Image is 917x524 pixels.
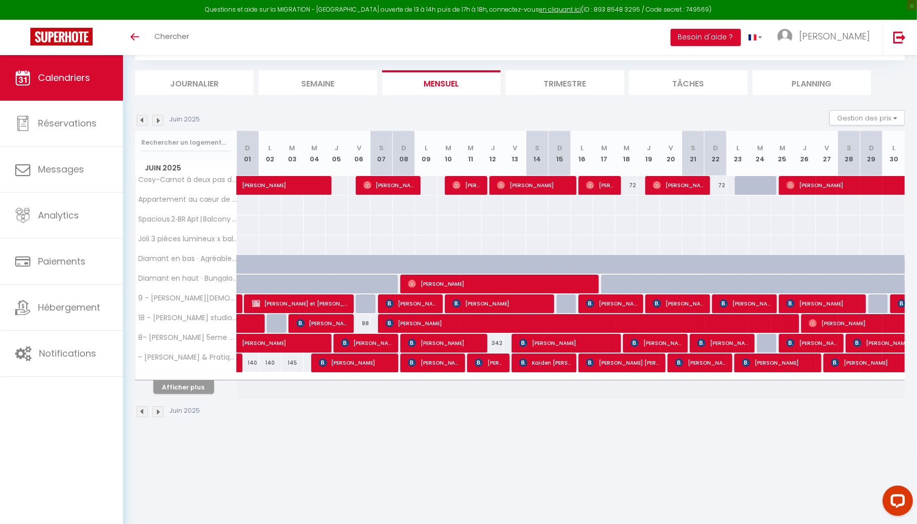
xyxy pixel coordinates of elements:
[631,333,683,353] span: [PERSON_NAME]
[408,274,594,293] span: [PERSON_NAME]
[259,131,281,176] th: 02
[30,28,93,46] img: Super Booking
[475,353,505,372] span: [PERSON_NAME]
[147,20,197,55] a: Chercher
[638,131,660,176] th: 19
[697,333,749,353] span: [PERSON_NAME]
[252,294,349,313] span: [PERSON_NAME] et [PERSON_NAME]
[153,380,214,394] button: Afficher plus
[38,117,97,129] span: Réservations
[137,334,238,341] span: 8- [PERSON_NAME] 5eme arr · Charmant appartement à côté de [GEOGRAPHIC_DATA]
[137,255,238,263] span: Diamant en bas · Agréable bungalow à 5" de la plage
[504,131,526,176] th: 13
[137,176,238,184] span: Cosy-Carnot à deux pas de [GEOGRAPHIC_DATA]
[742,353,816,372] span: [PERSON_NAME]
[513,143,517,153] abbr: V
[497,176,571,195] span: [PERSON_NAME]
[647,143,651,153] abbr: J
[799,30,870,42] span: [PERSON_NAME]
[491,143,495,153] abbr: J
[245,143,251,153] abbr: D
[38,163,84,176] span: Messages
[883,131,905,176] th: 30
[136,161,236,176] span: Juin 2025
[682,131,704,176] th: 21
[770,20,883,55] a: ... [PERSON_NAME]
[259,70,377,95] li: Semaine
[847,143,851,153] abbr: S
[341,333,393,353] span: [PERSON_NAME]
[786,294,861,313] span: [PERSON_NAME]
[892,143,895,153] abbr: L
[675,353,727,372] span: [PERSON_NAME]
[437,131,460,176] th: 10
[137,275,238,282] span: Diamant en haut · Bungalow Mangifera
[425,143,428,153] abbr: L
[482,334,504,353] div: 342
[38,209,79,222] span: Analytics
[137,294,238,302] span: 9 - [PERSON_NAME][DEMOGRAPHIC_DATA] [STREET_ADDRESS] · Charmant souplex à [GEOGRAPHIC_DATA]
[401,143,406,153] abbr: D
[237,334,259,353] a: [PERSON_NAME]
[38,255,86,268] span: Paiements
[629,70,747,95] li: Tâches
[786,333,839,353] span: [PERSON_NAME]
[363,176,415,195] span: [PERSON_NAME]
[408,333,482,353] span: [PERSON_NAME]
[691,143,695,153] abbr: S
[829,110,905,125] button: Gestion des prix
[460,131,482,176] th: 11
[137,196,238,203] span: Appartement au cœur de [GEOGRAPHIC_DATA]
[869,143,874,153] abbr: D
[549,131,571,176] th: 15
[170,406,200,416] p: Juin 2025
[382,70,501,95] li: Mensuel
[393,131,415,176] th: 08
[757,143,763,153] abbr: M
[720,294,772,313] span: [PERSON_NAME] [PERSON_NAME]
[660,131,682,176] th: 20
[571,131,593,176] th: 16
[370,131,393,176] th: 07
[137,314,238,322] span: 18 - [PERSON_NAME] studio avec balcon à deux pas de [GEOGRAPHIC_DATA]
[348,131,370,176] th: 06
[704,131,727,176] th: 22
[137,215,238,223] span: Spacious 2‑BR Apt | Balcony & A/C
[408,353,460,372] span: [PERSON_NAME]
[39,347,96,360] span: Notifications
[623,143,630,153] abbr: M
[816,131,838,176] th: 27
[242,170,335,190] span: [PERSON_NAME]
[669,143,673,153] abbr: V
[615,131,638,176] th: 18
[319,353,393,372] span: [PERSON_NAME]
[749,131,771,176] th: 24
[312,143,318,153] abbr: M
[580,143,583,153] abbr: L
[779,143,785,153] abbr: M
[803,143,807,153] abbr: J
[297,314,349,333] span: [PERSON_NAME] [PERSON_NAME]
[452,294,549,313] span: [PERSON_NAME]
[468,143,474,153] abbr: M
[141,134,231,152] input: Rechercher un logement...
[237,354,259,372] div: 140
[671,29,741,46] button: Besoin d'aide ?
[653,294,705,313] span: [PERSON_NAME]
[269,143,272,153] abbr: L
[736,143,739,153] abbr: L
[586,294,638,313] span: [PERSON_NAME]
[539,5,581,14] a: en cliquant ici
[771,131,794,176] th: 25
[874,482,917,524] iframe: LiveChat chat widget
[838,131,860,176] th: 28
[893,31,906,43] img: logout
[445,143,451,153] abbr: M
[482,131,504,176] th: 12
[727,131,749,176] th: 23
[335,143,339,153] abbr: J
[135,70,254,95] li: Journalier
[601,143,607,153] abbr: M
[38,71,90,84] span: Calendriers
